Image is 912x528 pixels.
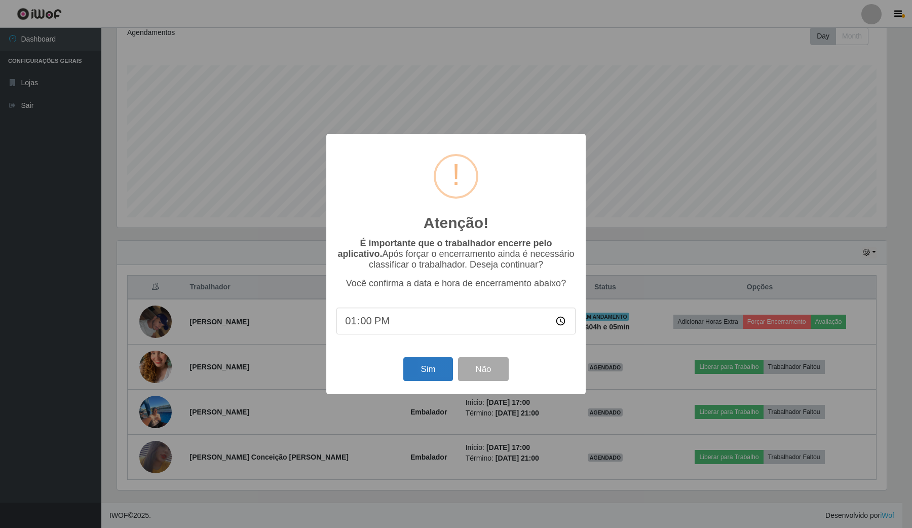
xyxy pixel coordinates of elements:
[424,214,488,232] h2: Atenção!
[458,357,508,381] button: Não
[337,238,552,259] b: É importante que o trabalhador encerre pelo aplicativo.
[336,278,576,289] p: Você confirma a data e hora de encerramento abaixo?
[336,238,576,270] p: Após forçar o encerramento ainda é necessário classificar o trabalhador. Deseja continuar?
[403,357,452,381] button: Sim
